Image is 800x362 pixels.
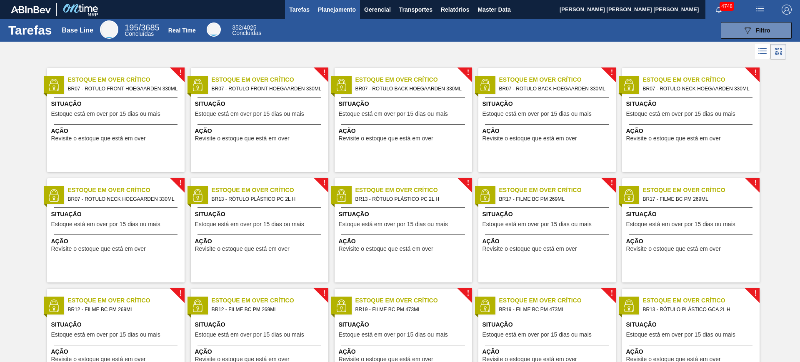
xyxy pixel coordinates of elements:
span: ! [467,290,469,297]
span: Master Data [477,5,510,15]
span: Estoque está em over por 15 dias ou mais [195,111,304,117]
span: BR17 - FILME BC PM 269ML [499,195,609,204]
span: Ação [482,127,614,135]
span: Situação [482,100,614,108]
img: status [191,79,204,91]
span: Estoque em Over Crítico [499,296,616,305]
span: 4748 [720,2,734,11]
div: Base Line [100,20,118,39]
span: Situação [339,320,470,329]
span: Tarefas [289,5,310,15]
span: Revisite o estoque que está em over [51,135,146,142]
span: Situação [626,320,757,329]
div: Visão em Lista [755,44,770,60]
img: status [335,300,347,312]
span: Revisite o estoque que está em over [482,135,577,142]
span: Ação [51,237,182,246]
span: Planejamento [318,5,356,15]
span: Situação [51,320,182,329]
span: Revisite o estoque que está em over [195,246,290,252]
span: Revisite o estoque que está em over [626,135,721,142]
img: status [335,189,347,202]
span: ! [467,180,469,186]
img: TNhmsLtSVTkK8tSr43FrP2fwEKptu5GPRR3wAAAABJRU5ErkJggg== [11,6,51,13]
div: Real Time [232,25,261,36]
span: Ação [51,127,182,135]
img: userActions [755,5,765,15]
span: Situação [51,100,182,108]
span: Estoque está em over por 15 dias ou mais [339,221,448,227]
span: ! [610,290,613,297]
span: Estoque em Over Crítico [643,75,760,84]
button: Notificações [705,4,732,15]
span: Ação [195,127,326,135]
span: BR12 - FILME BC PM 269ML [212,305,322,314]
span: BR13 - RÓTULO PLÁSTICO GCA 2L H [643,305,753,314]
span: Revisite o estoque que está em over [482,246,577,252]
span: Situação [195,100,326,108]
span: Revisite o estoque que está em over [626,246,721,252]
span: Estoque em Over Crítico [355,186,472,195]
span: BR07 - ROTULO FRONT HOEGAARDEN 330ML [212,84,322,93]
span: Revisite o estoque que está em over [339,246,433,252]
div: Real Time [168,27,196,34]
span: Situação [482,210,614,219]
span: Revisite o estoque que está em over [195,135,290,142]
span: Ação [195,347,326,356]
span: Ação [626,347,757,356]
span: Revisite o estoque que está em over [51,246,146,252]
span: Estoque em Over Crítico [355,296,472,305]
span: ! [179,70,182,76]
span: BR19 - FILME BC PM 473ML [355,305,465,314]
img: status [335,79,347,91]
span: Estoque está em over por 15 dias ou mais [626,332,735,338]
span: 195 [125,23,138,32]
img: status [479,189,491,202]
span: Situação [195,210,326,219]
span: Estoque está em over por 15 dias ou mais [51,111,160,117]
span: Estoque em Over Crítico [499,186,616,195]
span: / 3685 [125,23,159,32]
span: BR13 - RÓTULO PLÁSTICO PC 2L H [212,195,322,204]
span: Ação [339,347,470,356]
span: BR13 - RÓTULO PLÁSTICO PC 2L H [355,195,465,204]
span: ! [323,70,325,76]
div: Base Line [62,27,93,34]
span: BR07 - ROTULO BACK HOEGAARDEN 330ML [499,84,609,93]
span: BR17 - FILME BC PM 269ML [643,195,753,204]
div: Base Line [125,24,159,37]
span: Situação [482,320,614,329]
span: Estoque está em over por 15 dias ou mais [195,332,304,338]
span: Estoque em Over Crítico [212,296,328,305]
span: Estoque está em over por 15 dias ou mais [626,111,735,117]
span: Ação [51,347,182,356]
span: ! [323,290,325,297]
span: Estoque em Over Crítico [68,296,185,305]
span: Estoque está em over por 15 dias ou mais [51,221,160,227]
span: ! [179,290,182,297]
span: Estoque em Over Crítico [499,75,616,84]
div: Visão em Cards [770,44,786,60]
span: Estoque está em over por 15 dias ou mais [626,221,735,227]
span: Estoque está em over por 15 dias ou mais [482,221,592,227]
span: Estoque em Over Crítico [68,75,185,84]
span: 352 [232,24,242,31]
span: Ação [626,237,757,246]
span: Estoque está em over por 15 dias ou mais [51,332,160,338]
span: Estoque em Over Crítico [68,186,185,195]
span: BR07 - ROTULO NECK HOEGAARDEN 330ML [643,84,753,93]
img: status [47,189,60,202]
span: Concluídas [232,30,261,36]
span: ! [754,70,757,76]
span: Estoque está em over por 15 dias ou mais [339,332,448,338]
span: ! [754,290,757,297]
span: Estoque em Over Crítico [212,186,328,195]
span: Estoque está em over por 15 dias ou mais [339,111,448,117]
span: ! [754,180,757,186]
span: Ação [339,127,470,135]
span: Gerencial [364,5,391,15]
span: Situação [626,210,757,219]
img: status [622,79,635,91]
span: Ação [482,347,614,356]
span: Ação [626,127,757,135]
